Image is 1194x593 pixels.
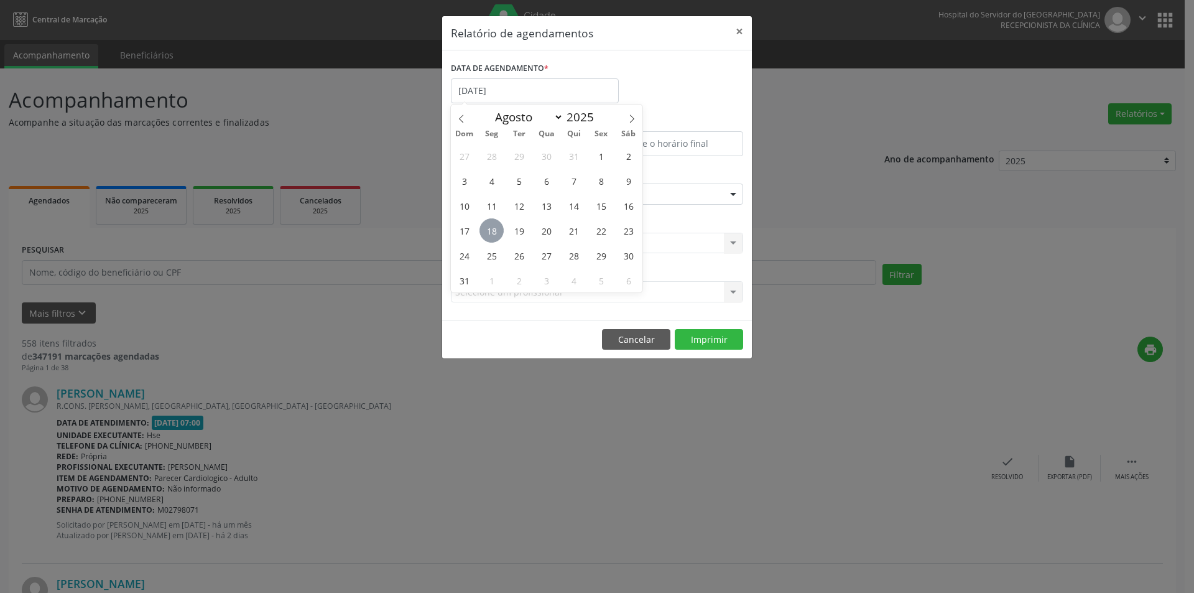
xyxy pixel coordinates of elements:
span: Sáb [615,130,642,138]
span: Agosto 10, 2025 [452,194,476,218]
span: Julho 29, 2025 [507,144,531,168]
span: Agosto 13, 2025 [534,194,558,218]
span: Julho 28, 2025 [479,144,504,168]
span: Agosto 5, 2025 [507,169,531,193]
span: Agosto 3, 2025 [452,169,476,193]
span: Qua [533,130,560,138]
button: Cancelar [602,329,670,350]
span: Seg [478,130,506,138]
span: Agosto 25, 2025 [479,243,504,268]
span: Agosto 7, 2025 [562,169,586,193]
span: Sex [588,130,615,138]
span: Agosto 9, 2025 [616,169,641,193]
span: Dom [451,130,478,138]
h5: Relatório de agendamentos [451,25,593,41]
label: ATÉ [600,112,743,131]
span: Agosto 19, 2025 [507,218,531,243]
button: Imprimir [675,329,743,350]
select: Month [489,108,563,126]
span: Agosto 27, 2025 [534,243,558,268]
span: Agosto 23, 2025 [616,218,641,243]
span: Julho 31, 2025 [562,144,586,168]
span: Agosto 26, 2025 [507,243,531,268]
span: Setembro 3, 2025 [534,268,558,292]
span: Setembro 6, 2025 [616,268,641,292]
span: Agosto 17, 2025 [452,218,476,243]
span: Qui [560,130,588,138]
span: Setembro 1, 2025 [479,268,504,292]
span: Agosto 8, 2025 [589,169,613,193]
span: Agosto 6, 2025 [534,169,558,193]
span: Agosto 20, 2025 [534,218,558,243]
span: Agosto 30, 2025 [616,243,641,268]
span: Agosto 16, 2025 [616,194,641,218]
span: Agosto 15, 2025 [589,194,613,218]
input: Year [563,109,604,125]
span: Agosto 11, 2025 [479,194,504,218]
span: Setembro 4, 2025 [562,268,586,292]
span: Agosto 12, 2025 [507,194,531,218]
span: Setembro 2, 2025 [507,268,531,292]
span: Ter [506,130,533,138]
span: Julho 27, 2025 [452,144,476,168]
span: Agosto 31, 2025 [452,268,476,292]
span: Agosto 4, 2025 [479,169,504,193]
span: Agosto 2, 2025 [616,144,641,168]
span: Agosto 22, 2025 [589,218,613,243]
span: Agosto 24, 2025 [452,243,476,268]
span: Agosto 1, 2025 [589,144,613,168]
span: Agosto 21, 2025 [562,218,586,243]
input: Selecione o horário final [600,131,743,156]
button: Close [727,16,752,47]
span: Agosto 18, 2025 [479,218,504,243]
input: Selecione uma data ou intervalo [451,78,619,103]
span: Julho 30, 2025 [534,144,558,168]
span: Setembro 5, 2025 [589,268,613,292]
span: Agosto 29, 2025 [589,243,613,268]
span: Agosto 28, 2025 [562,243,586,268]
label: DATA DE AGENDAMENTO [451,59,548,78]
span: Agosto 14, 2025 [562,194,586,218]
